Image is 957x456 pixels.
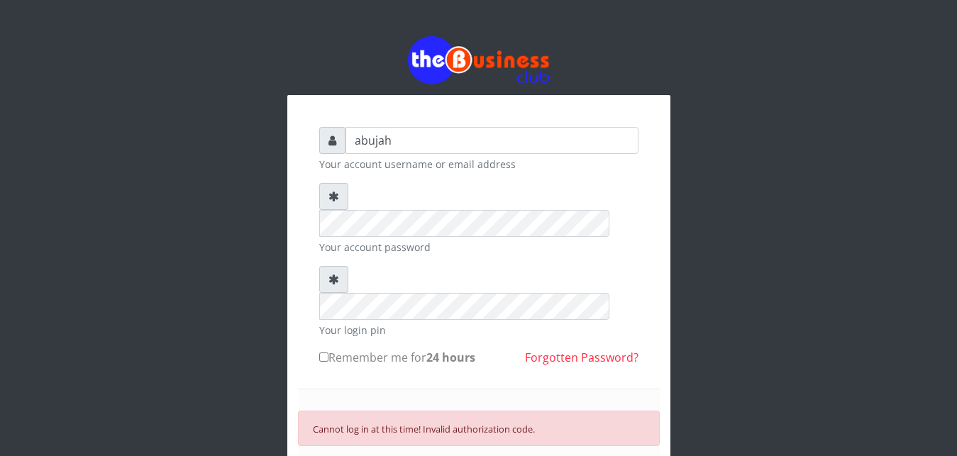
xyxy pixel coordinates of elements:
[319,349,475,366] label: Remember me for
[319,352,328,362] input: Remember me for24 hours
[319,157,638,172] small: Your account username or email address
[426,350,475,365] b: 24 hours
[345,127,638,154] input: Username or email address
[319,323,638,338] small: Your login pin
[313,423,535,435] small: Cannot log in at this time! Invalid authorization code.
[319,240,638,255] small: Your account password
[525,350,638,365] a: Forgotten Password?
